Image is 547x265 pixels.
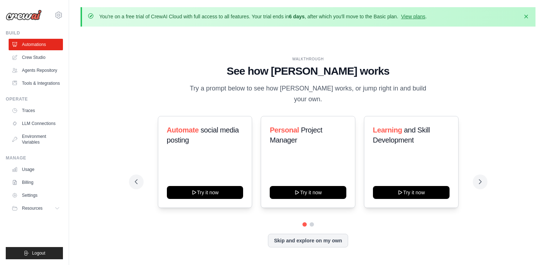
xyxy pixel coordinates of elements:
div: Manage [6,155,63,161]
div: Build [6,30,63,36]
button: Try it now [373,186,450,199]
a: Tools & Integrations [9,78,63,89]
a: Agents Repository [9,65,63,76]
strong: 6 days [289,14,305,19]
a: Automations [9,39,63,50]
a: Settings [9,190,63,201]
span: Resources [22,205,42,211]
div: WALKTHROUGH [135,56,482,62]
a: LLM Connections [9,118,63,129]
span: Personal [270,126,299,134]
a: Usage [9,164,63,175]
a: Crew Studio [9,52,63,63]
a: View plans [401,14,425,19]
a: Environment Variables [9,131,63,148]
span: Project Manager [270,126,322,144]
span: social media posting [167,126,239,144]
button: Try it now [270,186,346,199]
span: Logout [32,250,45,256]
img: Logo [6,10,42,20]
p: You're on a free trial of CrewAI Cloud with full access to all features. Your trial ends in , aft... [99,13,427,20]
button: Try it now [167,186,243,199]
a: Billing [9,177,63,188]
button: Resources [9,203,63,214]
h1: See how [PERSON_NAME] works [135,65,482,78]
span: Automate [167,126,199,134]
span: Learning [373,126,402,134]
button: Logout [6,247,63,259]
p: Try a prompt below to see how [PERSON_NAME] works, or jump right in and build your own. [187,83,429,104]
span: and Skill Development [373,126,430,144]
button: Skip and explore on my own [268,234,348,247]
a: Traces [9,105,63,116]
div: Operate [6,96,63,102]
